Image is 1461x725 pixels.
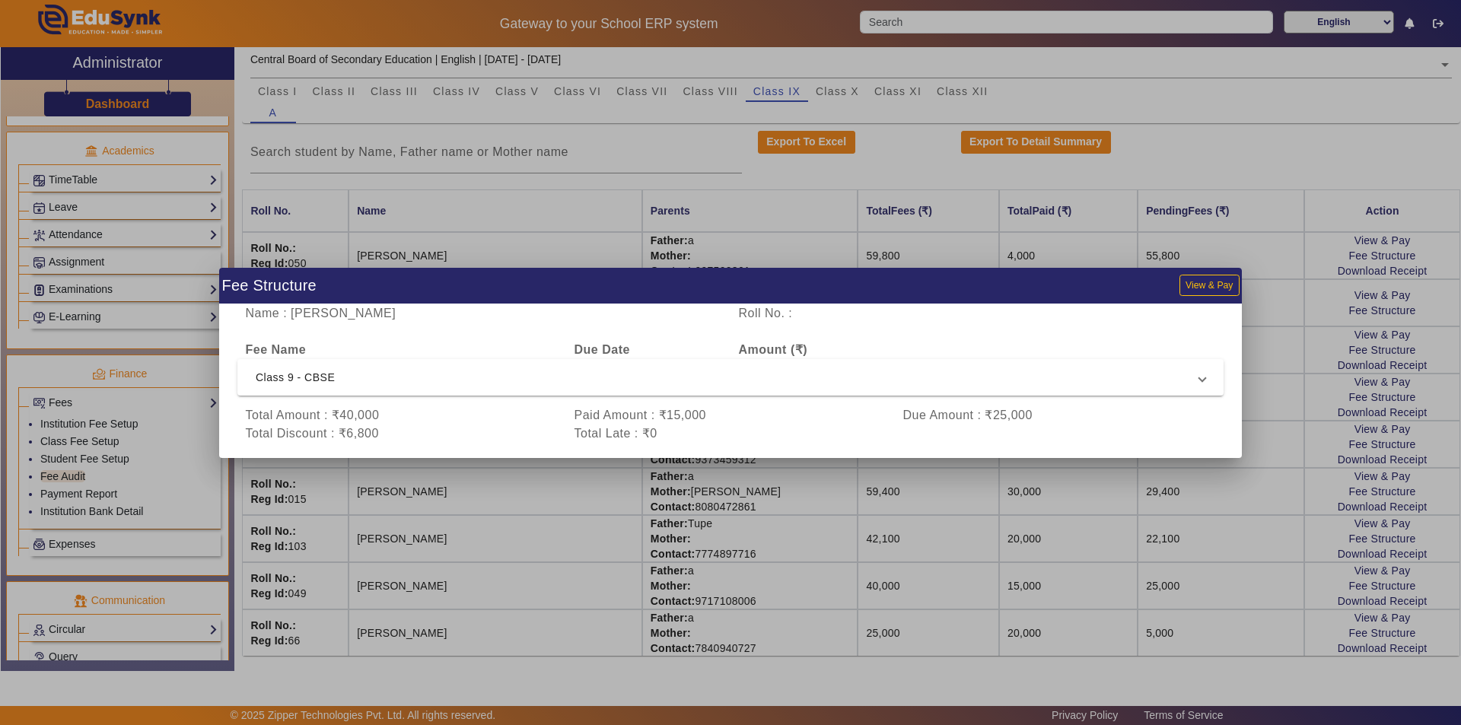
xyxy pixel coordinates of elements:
b: Fee Name [246,343,307,356]
mat-expansion-panel-header: Class 9 - CBSE [237,359,1224,396]
div: Due Amount : ₹25,000 [895,406,1224,425]
div: Roll No. : [730,304,977,323]
p: Fee Structure [222,273,317,297]
button: View & Pay [1179,275,1239,295]
span: Class 9 - CBSE [256,368,1199,386]
b: Due Date [575,343,630,356]
div: Total Late : ₹0 [566,425,895,443]
div: Name : [PERSON_NAME] [237,304,730,323]
div: Total Amount : ₹40,000 [237,406,566,425]
div: Paid Amount : ₹15,000 [566,406,895,425]
b: Amount (₹) [739,343,808,356]
div: Total Discount : ₹6,800 [237,425,566,443]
